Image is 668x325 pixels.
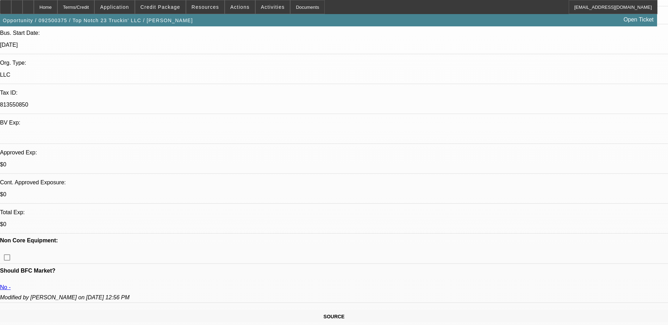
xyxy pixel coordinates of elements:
span: Opportunity / 092500375 / Top Notch 23 Truckin' LLC / [PERSON_NAME] [3,18,193,23]
button: Credit Package [135,0,186,14]
span: Credit Package [141,4,180,10]
span: Application [100,4,129,10]
span: Actions [230,4,250,10]
button: Application [95,0,134,14]
a: Open Ticket [621,14,656,26]
button: Resources [186,0,224,14]
button: Actions [225,0,255,14]
span: Activities [261,4,285,10]
button: Activities [256,0,290,14]
span: Resources [192,4,219,10]
span: SOURCE [324,314,345,319]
